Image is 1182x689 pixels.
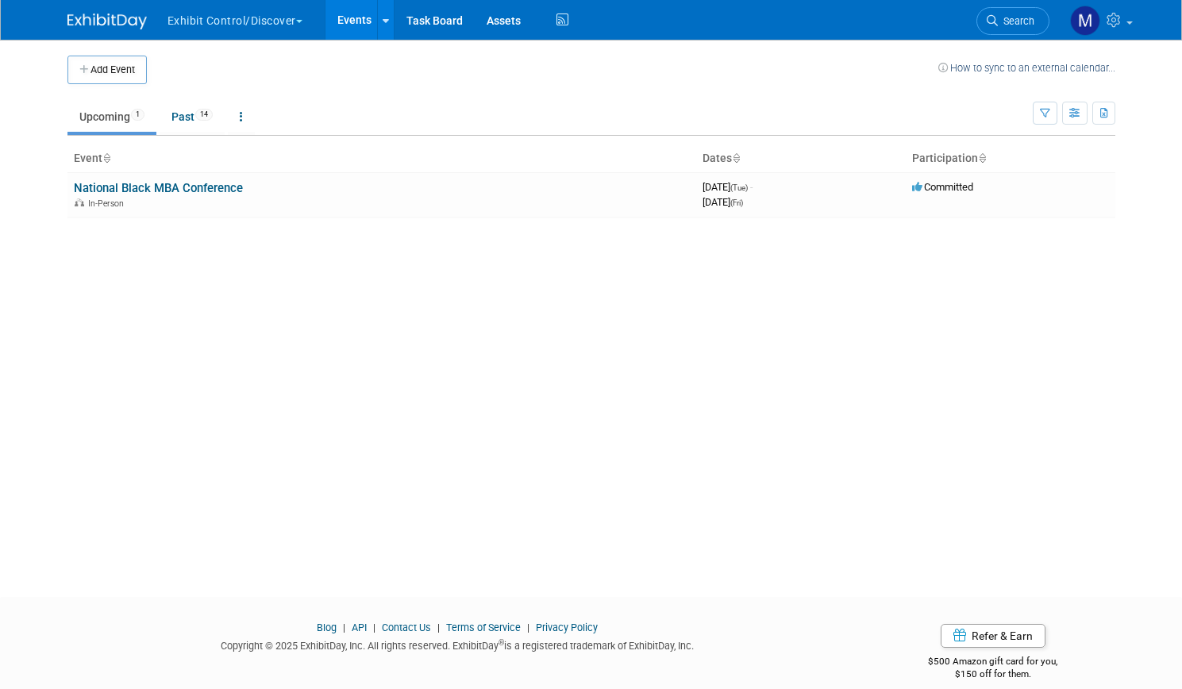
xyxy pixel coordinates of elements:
[160,102,225,132] a: Past14
[102,152,110,164] a: Sort by Event Name
[912,181,973,193] span: Committed
[730,183,748,192] span: (Tue)
[978,152,986,164] a: Sort by Participation Type
[696,145,906,172] th: Dates
[88,198,129,209] span: In-Person
[352,622,367,633] a: API
[938,62,1115,74] a: How to sync to an external calendar...
[433,622,444,633] span: |
[730,198,743,207] span: (Fri)
[998,15,1034,27] span: Search
[703,196,743,208] span: [DATE]
[523,622,533,633] span: |
[382,622,431,633] a: Contact Us
[74,181,243,195] a: National Black MBA Conference
[131,109,144,121] span: 1
[703,181,753,193] span: [DATE]
[75,198,84,206] img: In-Person Event
[871,668,1115,681] div: $150 off for them.
[339,622,349,633] span: |
[369,622,379,633] span: |
[67,56,147,84] button: Add Event
[195,109,213,121] span: 14
[67,145,696,172] th: Event
[1070,6,1100,36] img: Matt h
[317,622,337,633] a: Blog
[976,7,1049,35] a: Search
[906,145,1115,172] th: Participation
[67,13,147,29] img: ExhibitDay
[871,645,1115,681] div: $500 Amazon gift card for you,
[536,622,598,633] a: Privacy Policy
[941,624,1045,648] a: Refer & Earn
[67,102,156,132] a: Upcoming1
[732,152,740,164] a: Sort by Start Date
[446,622,521,633] a: Terms of Service
[499,638,504,647] sup: ®
[67,635,848,653] div: Copyright © 2025 ExhibitDay, Inc. All rights reserved. ExhibitDay is a registered trademark of Ex...
[750,181,753,193] span: -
